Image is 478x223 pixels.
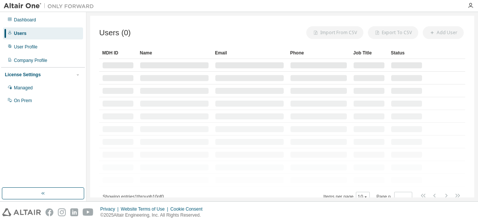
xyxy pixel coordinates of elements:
div: MDH ID [102,47,134,59]
div: Name [140,47,209,59]
div: On Prem [14,98,32,104]
p: © 2025 Altair Engineering, Inc. All Rights Reserved. [100,212,207,218]
span: Page n. [377,192,412,202]
div: Job Title [353,47,385,59]
button: Export To CSV [368,26,418,39]
button: Add User [423,26,464,39]
div: User Profile [14,44,38,50]
span: Showing entries 1 through 10 of 0 [103,194,164,199]
img: facebook.svg [45,208,53,216]
div: Status [391,47,422,59]
div: Privacy [100,206,121,212]
div: Email [215,47,284,59]
div: Company Profile [14,57,47,63]
span: Users (0) [99,29,131,37]
div: Cookie Consent [170,206,207,212]
img: linkedin.svg [70,208,78,216]
div: Dashboard [14,17,36,23]
span: Items per page [324,192,370,202]
div: License Settings [5,72,41,78]
div: Managed [14,85,33,91]
img: altair_logo.svg [2,208,41,216]
button: Import From CSV [306,26,363,39]
button: 10 [358,194,368,200]
img: instagram.svg [58,208,66,216]
div: Phone [290,47,347,59]
div: Users [14,30,26,36]
div: Website Terms of Use [121,206,170,212]
img: Altair One [4,2,98,10]
img: youtube.svg [83,208,94,216]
